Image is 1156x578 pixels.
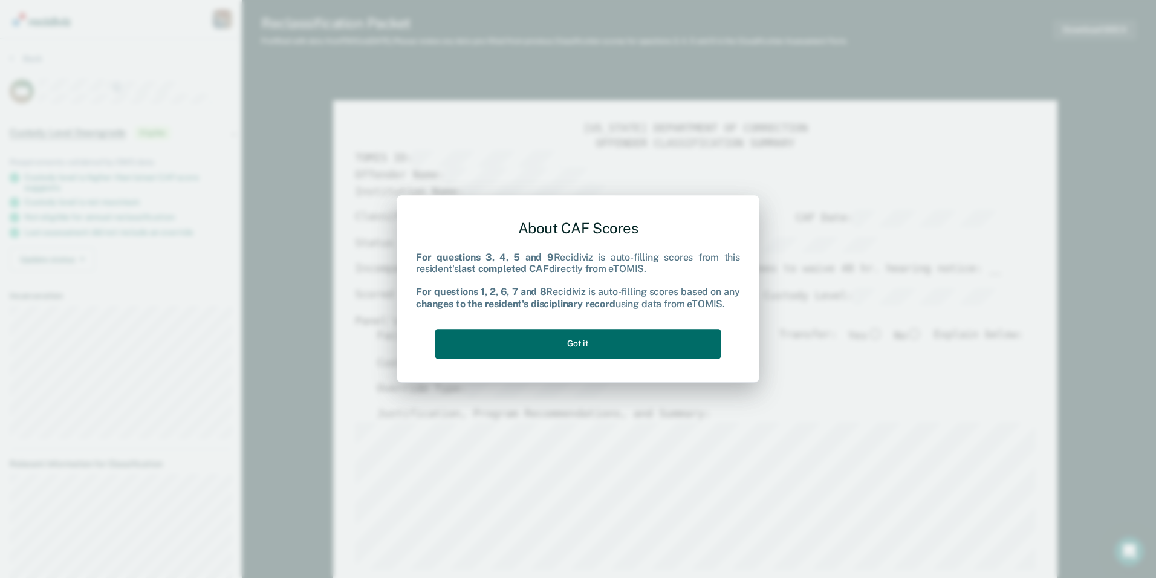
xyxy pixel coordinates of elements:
div: About CAF Scores [416,210,740,247]
b: last completed CAF [458,263,548,274]
b: changes to the resident's disciplinary record [416,298,615,310]
b: For questions 1, 2, 6, 7 and 8 [416,287,546,298]
button: Got it [435,329,721,359]
b: For questions 3, 4, 5 and 9 [416,252,554,263]
div: Recidiviz is auto-filling scores from this resident's directly from eTOMIS. Recidiviz is auto-fil... [416,252,740,310]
